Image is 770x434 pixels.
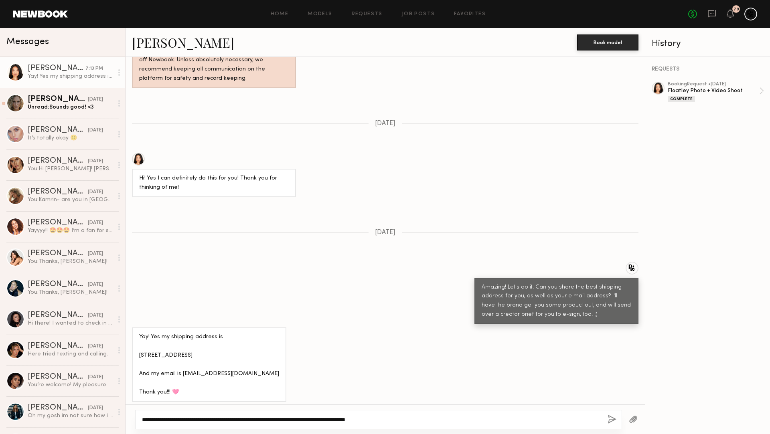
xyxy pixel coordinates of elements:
[88,404,103,412] div: [DATE]
[28,250,88,258] div: [PERSON_NAME]
[28,134,113,142] div: It’s totally okay 🙂
[88,312,103,319] div: [DATE]
[88,157,103,165] div: [DATE]
[28,219,88,227] div: [PERSON_NAME]
[668,96,695,102] div: Complete
[88,250,103,258] div: [DATE]
[139,333,279,397] div: Yay! Yes my shipping address is [STREET_ADDRESS] And my email is [EMAIL_ADDRESS][DOMAIN_NAME] Tha...
[375,120,395,127] span: [DATE]
[28,65,85,73] div: [PERSON_NAME]
[454,12,486,17] a: Favorites
[28,126,88,134] div: [PERSON_NAME]
[28,289,113,296] div: You: Thanks, [PERSON_NAME]!
[28,188,88,196] div: [PERSON_NAME]
[668,82,764,102] a: bookingRequest •[DATE]Floatley Photo + Video ShootComplete
[308,12,332,17] a: Models
[28,350,113,358] div: Here tried texting and calling.
[132,34,234,51] a: [PERSON_NAME]
[28,165,113,173] div: You: Hi [PERSON_NAME]! [PERSON_NAME] here from prettySOCIAL :) We'd love to work with you on some...
[28,258,113,265] div: You: Thanks, [PERSON_NAME]!
[28,373,88,381] div: [PERSON_NAME]
[402,12,435,17] a: Job Posts
[88,219,103,227] div: [DATE]
[6,37,49,46] span: Messages
[668,82,759,87] div: booking Request • [DATE]
[88,373,103,381] div: [DATE]
[85,65,103,73] div: 7:13 PM
[482,283,631,320] div: Amazing! Let's do it. Can you share the best shipping address for you, as well as your e mail add...
[139,46,289,83] div: Hey! Looks like you’re trying to take the conversation off Newbook. Unless absolutely necessary, ...
[577,34,638,50] button: Book model
[139,174,289,192] div: Hi! Yes I can definitely do this for you! Thank you for thinking of me!
[271,12,289,17] a: Home
[28,281,88,289] div: [PERSON_NAME]
[88,188,103,196] div: [DATE]
[88,127,103,134] div: [DATE]
[352,12,383,17] a: Requests
[28,381,113,389] div: You’re welcome! My pleasure
[88,281,103,289] div: [DATE]
[734,7,739,12] div: 79
[28,103,113,111] div: Unread: Sounds good! <3
[375,229,395,236] span: [DATE]
[652,67,764,72] div: REQUESTS
[668,87,759,95] div: Floatley Photo + Video Shoot
[28,404,88,412] div: [PERSON_NAME]
[28,227,113,234] div: Yayyyy!! 🤩🤩🤩 I’m a fan for sure ! I’ll stand by for more [PERSON_NAME] x L
[28,196,113,204] div: You: Kamrin- are you in [GEOGRAPHIC_DATA]? We're in need of some street style UGC stuff, would yo...
[28,311,88,319] div: [PERSON_NAME]
[28,157,88,165] div: [PERSON_NAME]
[652,39,764,48] div: History
[88,343,103,350] div: [DATE]
[28,342,88,350] div: [PERSON_NAME]
[28,412,113,420] div: Oh my gosh im not sure how i didnt see this message! Id love to be considered for future projects.
[28,319,113,327] div: Hi there! I wanted to check in of the client is all good with the content? If so, can you please ...
[577,38,638,45] a: Book model
[28,95,88,103] div: [PERSON_NAME]
[28,73,113,80] div: Yay! Yes my shipping address is [STREET_ADDRESS] And my email is [EMAIL_ADDRESS][DOMAIN_NAME] Tha...
[88,96,103,103] div: [DATE]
